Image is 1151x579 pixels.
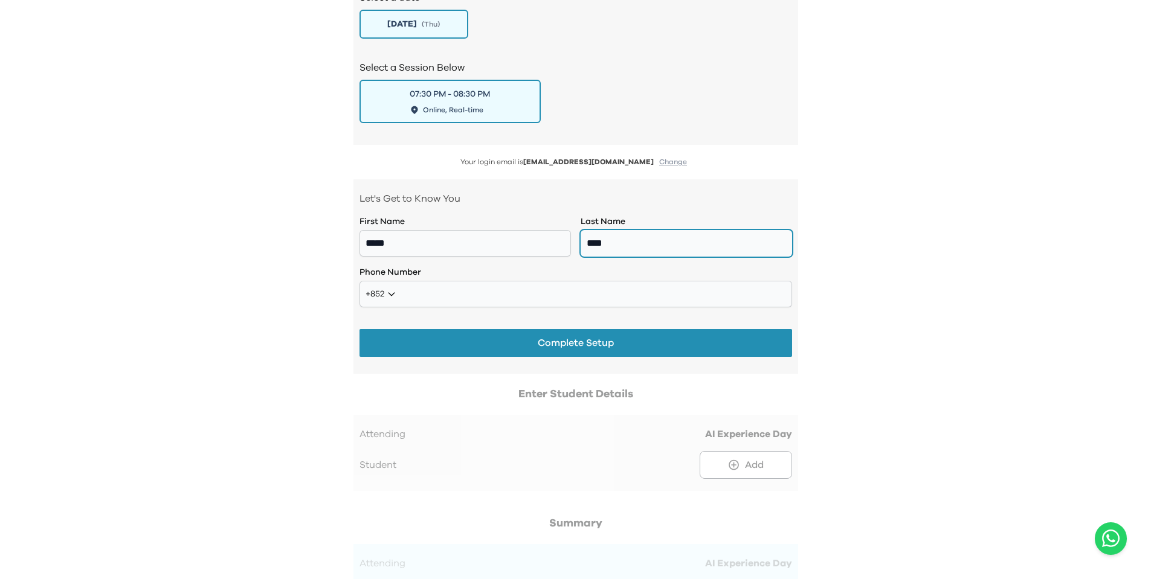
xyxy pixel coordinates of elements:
span: ( Thu ) [422,19,440,29]
h2: Select a Session Below [359,60,792,75]
label: Phone Number [359,266,792,278]
button: [DATE](Thu) [359,10,468,39]
span: [DATE] [387,18,417,30]
button: 07:30 PM - 08:30 PMOnline, Real-time [359,80,541,123]
button: Open WhatsApp chat [1095,522,1127,555]
label: Last Name [581,216,792,228]
button: Complete Setup [359,329,792,357]
span: Online, Real-time [423,105,483,115]
div: 07:30 PM - 08:30 PM [410,88,490,100]
p: Let's Get to Know You [359,191,792,206]
label: First Name [359,216,571,228]
button: Change [656,157,691,167]
a: Chat with us on WhatsApp [1095,522,1127,555]
p: Your login email is [353,157,798,167]
span: [EMAIL_ADDRESS][DOMAIN_NAME] [523,158,654,165]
